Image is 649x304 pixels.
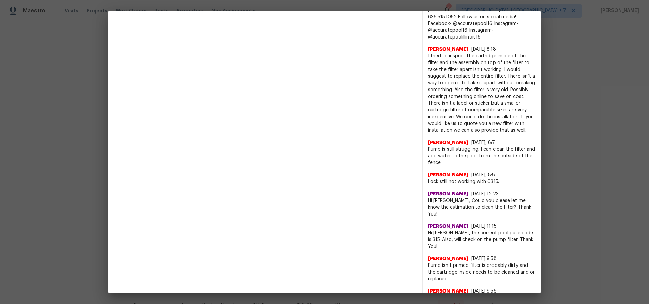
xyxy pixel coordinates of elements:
[471,140,495,145] span: [DATE], 8:7
[428,230,535,250] span: Hi [PERSON_NAME], the correct pool gate code is 315. Also, will check on the pump filter. Thank You!
[428,288,468,295] span: [PERSON_NAME]
[471,224,497,229] span: [DATE] 11:15
[428,53,535,134] span: I tried to inspect the cartridge inside of the filter and the assembly on top of the filter to ta...
[428,262,535,282] span: Pump isn’t primed filter is probably dirty and the cartridge inside needs to be cleaned and or re...
[471,173,495,177] span: [DATE], 8:5
[471,289,497,294] span: [DATE] 9:56
[428,255,468,262] span: [PERSON_NAME]
[428,146,535,166] span: Pump is still struggling. I can clean the filter and add water to the pool from the outside of th...
[428,172,468,178] span: [PERSON_NAME]
[428,46,468,53] span: [PERSON_NAME]
[428,139,468,146] span: [PERSON_NAME]
[428,191,468,197] span: [PERSON_NAME]
[428,197,535,218] span: Hi [PERSON_NAME], Could you please let me know the estimation to clean the filter? Thank You!
[471,192,499,196] span: [DATE] 12:23
[428,223,468,230] span: [PERSON_NAME]
[428,178,535,185] span: Lock still not working with 0315.
[471,47,496,52] span: [DATE] 8:18
[471,256,497,261] span: [DATE] 9:58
